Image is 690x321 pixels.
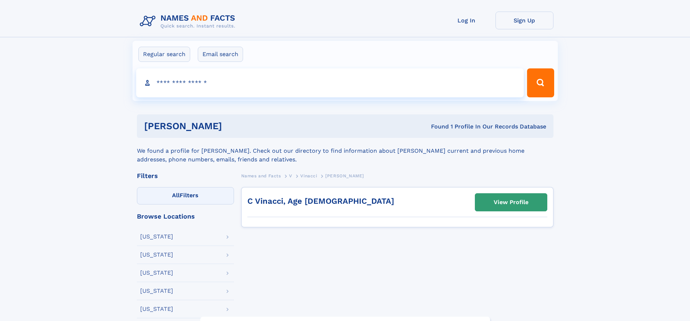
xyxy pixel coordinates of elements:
label: Filters [137,187,234,204]
div: [US_STATE] [140,270,173,276]
a: C Vinacci, Age [DEMOGRAPHIC_DATA] [247,197,394,206]
a: V [289,171,292,180]
button: Search Button [527,68,554,97]
span: [PERSON_NAME] [325,173,364,178]
a: View Profile [475,194,547,211]
a: Vinacci [300,171,317,180]
h1: [PERSON_NAME] [144,122,327,131]
div: Filters [137,173,234,179]
div: View Profile [494,194,528,211]
img: Logo Names and Facts [137,12,241,31]
a: Log In [438,12,495,29]
span: All [172,192,180,199]
a: Names and Facts [241,171,281,180]
span: V [289,173,292,178]
div: We found a profile for [PERSON_NAME]. Check out our directory to find information about [PERSON_N... [137,138,553,164]
div: [US_STATE] [140,252,173,258]
label: Regular search [138,47,190,62]
input: search input [136,68,524,97]
a: Sign Up [495,12,553,29]
div: [US_STATE] [140,306,173,312]
div: [US_STATE] [140,234,173,240]
div: Found 1 Profile In Our Records Database [326,123,546,131]
label: Email search [198,47,243,62]
div: [US_STATE] [140,288,173,294]
span: Vinacci [300,173,317,178]
div: Browse Locations [137,213,234,220]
